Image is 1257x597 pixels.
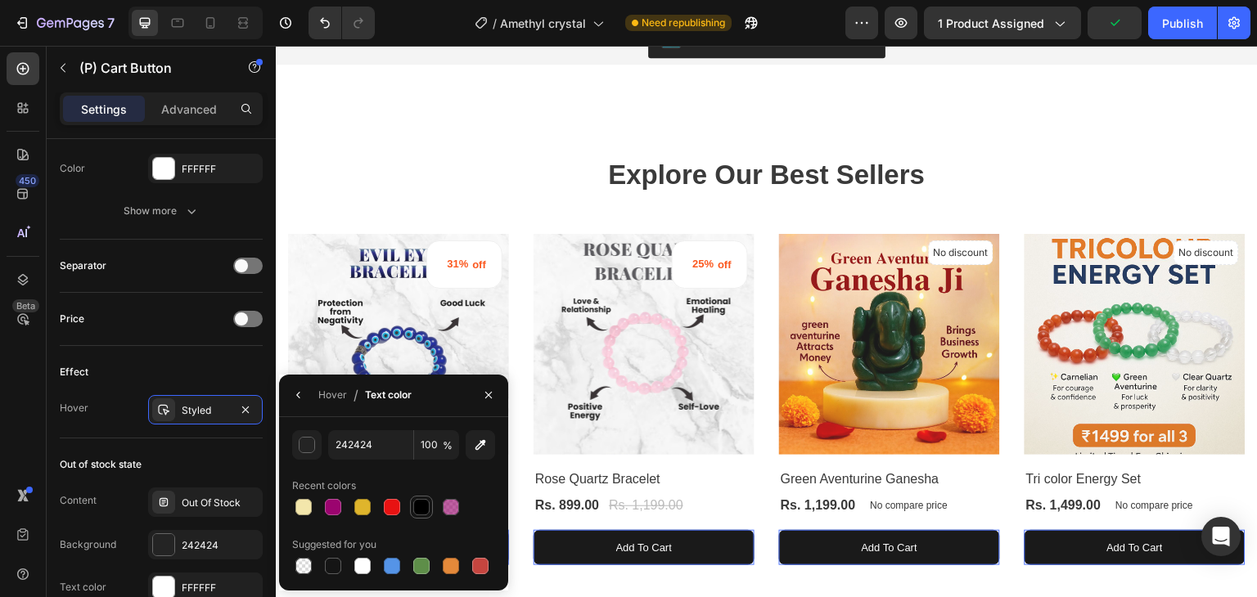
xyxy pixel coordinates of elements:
div: Hover [60,401,88,415]
div: Publish [1162,15,1203,32]
div: Rs. 899.00 [258,448,325,471]
p: Advanced [161,101,217,118]
div: Rs. 1,199.00 [331,448,409,471]
button: 7 [7,7,122,39]
div: Out Of Stock [182,496,259,510]
button: 1 product assigned [924,7,1081,39]
a: Tri color Energy Set [749,188,970,409]
button: Add to cart [258,484,479,520]
div: 242424 [182,538,259,553]
p: No compare price [595,455,673,465]
button: Publish [1148,7,1217,39]
div: Out of stock state [60,457,142,472]
span: / [493,15,497,32]
div: Add to cart [831,494,887,510]
div: Open Intercom Messenger [1201,517,1241,556]
div: Separator [60,258,106,273]
div: Suggested for you [292,537,376,552]
div: off [439,209,458,230]
button: Add to cart [503,484,724,520]
p: (P) Cart Button [79,58,219,78]
div: Hover [318,388,347,402]
span: Need republishing [642,16,725,30]
div: Background [60,537,116,552]
input: Eg: FFFFFF [328,430,413,460]
div: Show more [124,203,200,219]
div: FFFFFF [182,162,259,177]
div: Content [60,493,97,508]
a: Green Aventurine Ganesha [503,188,724,409]
div: Effect [60,365,88,379]
div: Rs. 1,199.00 [503,448,582,471]
div: 450 [16,174,39,187]
iframe: Design area [276,46,1257,597]
div: Styled [182,403,229,418]
p: No discount [658,200,713,214]
p: No compare price [840,455,918,465]
div: Add to cart [340,494,396,510]
a: Tri color Energy Set [749,422,970,445]
button: Show more [60,196,263,226]
div: Undo/Redo [309,7,375,39]
p: Settings [81,101,127,118]
button: Add to cart [749,484,970,520]
div: Add to cart [586,494,642,510]
div: 25% [415,209,439,228]
div: Rs. 1,499.00 [749,448,827,471]
div: FFFFFF [182,581,259,595]
div: Color [60,161,85,176]
div: Text color [60,580,106,595]
div: Beta [12,299,39,312]
span: / [354,385,358,405]
span: % [443,438,453,453]
a: Rose Quartz Bracelet [258,422,479,445]
div: Text color [365,388,412,402]
div: Price [60,312,84,326]
span: Amethyl crystal [500,15,586,32]
div: Recent colors [292,478,356,493]
a: Rose Quartz Bracelet [258,188,479,409]
span: 1 product assigned [938,15,1044,32]
a: Green Aventurine Ganesha [503,422,724,445]
p: No discount [903,200,958,214]
p: 7 [107,13,115,33]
